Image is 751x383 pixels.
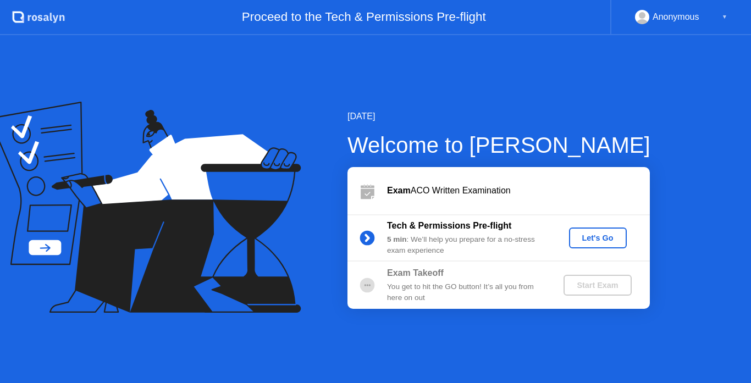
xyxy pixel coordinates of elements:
[387,268,444,277] b: Exam Takeoff
[387,186,411,195] b: Exam
[573,234,622,242] div: Let's Go
[387,281,545,304] div: You get to hit the GO button! It’s all you from here on out
[387,221,511,230] b: Tech & Permissions Pre-flight
[347,110,650,123] div: [DATE]
[568,281,627,290] div: Start Exam
[564,275,631,296] button: Start Exam
[387,235,407,243] b: 5 min
[387,184,650,197] div: ACO Written Examination
[569,227,627,248] button: Let's Go
[387,234,545,257] div: : We’ll help you prepare for a no-stress exam experience
[722,10,727,24] div: ▼
[347,129,650,162] div: Welcome to [PERSON_NAME]
[653,10,699,24] div: Anonymous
